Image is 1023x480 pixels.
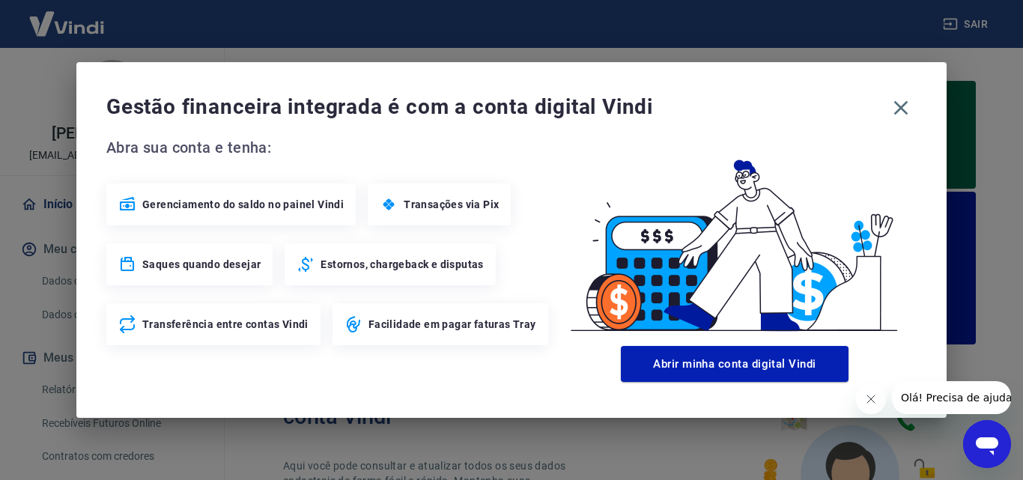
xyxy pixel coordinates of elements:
[9,10,126,22] span: Olá! Precisa de ajuda?
[142,197,344,212] span: Gerenciamento do saldo no painel Vindi
[404,197,499,212] span: Transações via Pix
[553,136,917,340] img: Good Billing
[368,317,536,332] span: Facilidade em pagar faturas Tray
[621,346,849,382] button: Abrir minha conta digital Vindi
[106,136,553,160] span: Abra sua conta e tenha:
[142,317,309,332] span: Transferência entre contas Vindi
[856,384,886,414] iframe: Fechar mensagem
[321,257,483,272] span: Estornos, chargeback e disputas
[142,257,261,272] span: Saques quando desejar
[963,420,1011,468] iframe: Botão para abrir a janela de mensagens
[106,92,885,122] span: Gestão financeira integrada é com a conta digital Vindi
[892,381,1011,414] iframe: Mensagem da empresa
